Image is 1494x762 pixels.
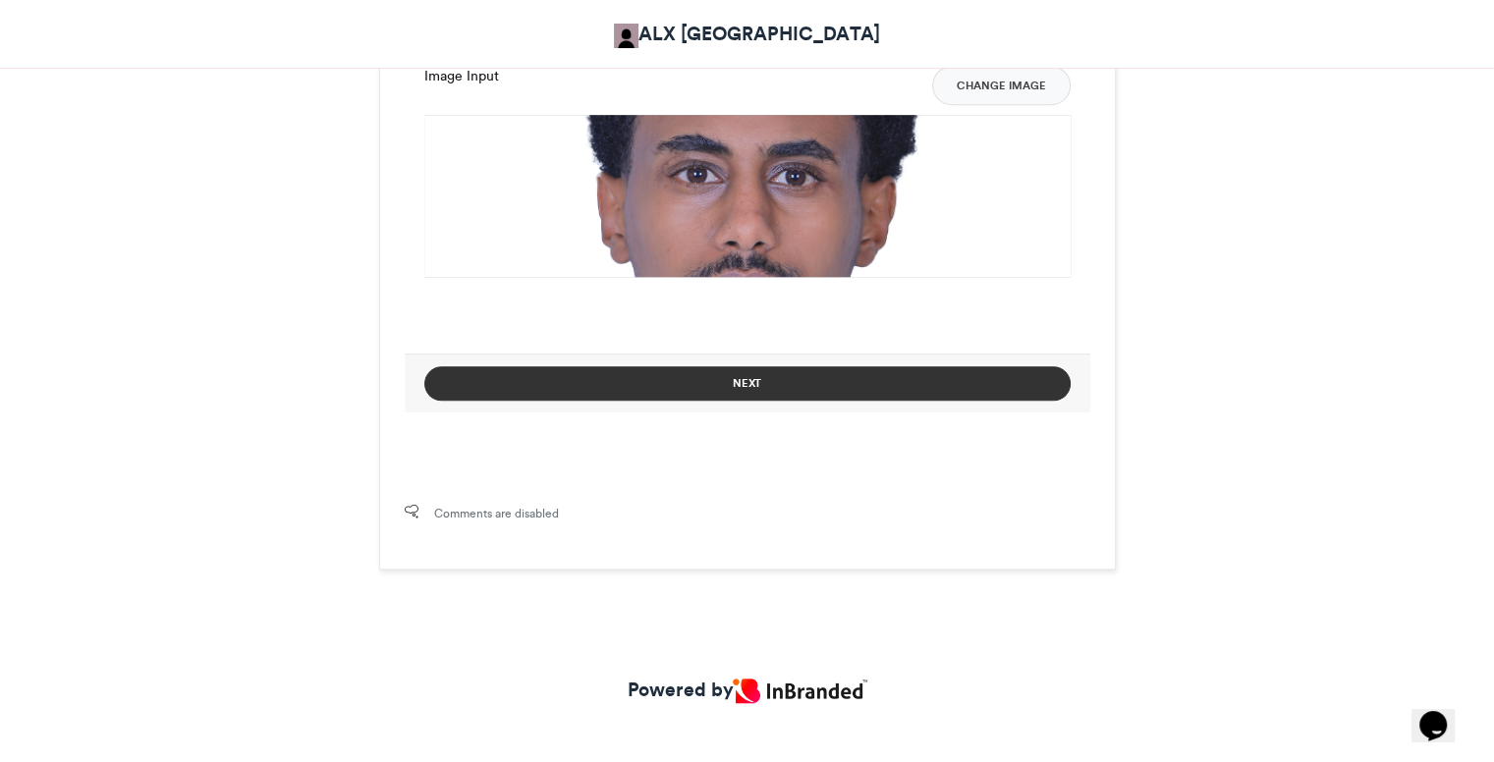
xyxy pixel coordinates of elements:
[434,505,559,522] span: Comments are disabled
[614,24,638,48] img: ALX Africa
[627,676,866,704] a: Powered by
[733,679,866,703] img: Inbranded
[932,66,1071,105] button: Change Image
[424,366,1071,401] button: Next
[424,66,499,86] label: Image Input
[614,20,880,48] a: ALX [GEOGRAPHIC_DATA]
[1411,683,1474,742] iframe: chat widget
